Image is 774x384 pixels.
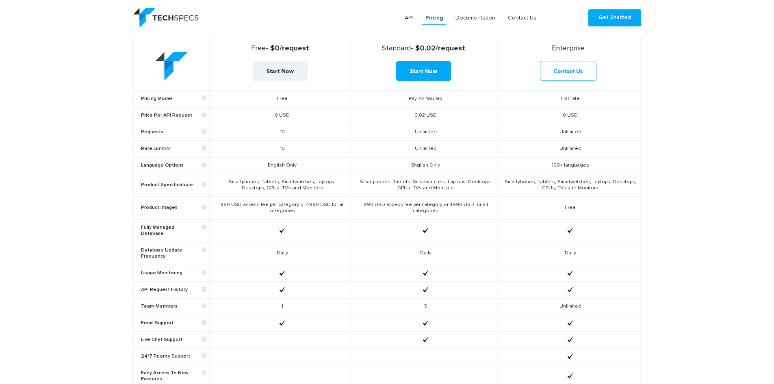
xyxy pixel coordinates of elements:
img: table-logo.png [155,52,188,81]
td: Daily [351,242,496,265]
td: Pay-As-You-Go [351,90,496,107]
b: Language Options [141,163,206,169]
td: Smartphones, Tablets, Smartwatches, Laptops, Desktops, GPUs, TVs and Monitors [496,174,640,197]
b: 24/7 Priority Support [141,354,206,360]
td: 990 USD access fee per category or 4990 USD for all categories [351,197,496,219]
strong: - $0.02/request [355,44,492,53]
a: Contact Us [505,11,540,25]
td: Flat rate [496,90,640,107]
b: Fully Managed Database [141,225,206,237]
td: Unlimited [496,298,640,315]
a: Contact Us [540,61,596,81]
td: English Only [210,157,351,174]
td: 5 [351,298,496,315]
a: Documentation [452,11,499,25]
a: Start Now [253,61,308,81]
b: Rate Limit/hr [141,146,206,152]
b: Price Per API Request [141,113,206,119]
td: Daily [210,242,351,265]
td: 0 USD [496,107,640,124]
td: English Only [351,157,496,174]
td: Free [496,197,640,219]
b: Product Specifications [141,182,206,188]
strong: - $0/request [213,44,347,53]
td: Smartphones, Tablets, Smartwatches, Laptops, Desktops, GPUs, TVs and Monitors [210,174,351,197]
td: Smartphones, Tablets, Smartwatches, Laptops, Desktops, GPUs, TVs and Monitors [351,174,496,197]
span: Free [251,45,266,52]
td: Unlimited [496,124,640,141]
td: Unlimited [351,141,496,157]
b: Database Update Frequency [141,247,206,260]
td: 0 USD [210,107,351,124]
td: 100+ languages [496,157,640,174]
b: Live Chat Support [141,337,206,343]
td: 990 USD access fee per category or 4990 USD for all categories [210,197,351,219]
td: Daily [496,242,640,265]
b: API Request History [141,287,206,293]
b: Email Support [141,320,206,326]
td: Unlimited [351,124,496,141]
img: logo [133,8,198,28]
td: 10 [210,141,351,157]
span: Standard [382,45,411,52]
a: Pricing [422,11,446,25]
b: Usage Monitoring [141,270,206,276]
a: API [401,11,416,25]
td: Free [210,90,351,107]
td: 0.02 USD [351,107,496,124]
td: 1 [210,298,351,315]
span: Enterprise [552,45,585,52]
b: Pricing Model [141,96,206,102]
b: Early Access To New Features [141,370,206,382]
a: Start Now [396,61,451,81]
a: Get Started [588,9,641,26]
b: Team Members [141,304,206,310]
b: Product Images [141,205,206,211]
td: 10 [210,124,351,141]
td: Unlimited [496,141,640,157]
b: Requests [141,129,206,135]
